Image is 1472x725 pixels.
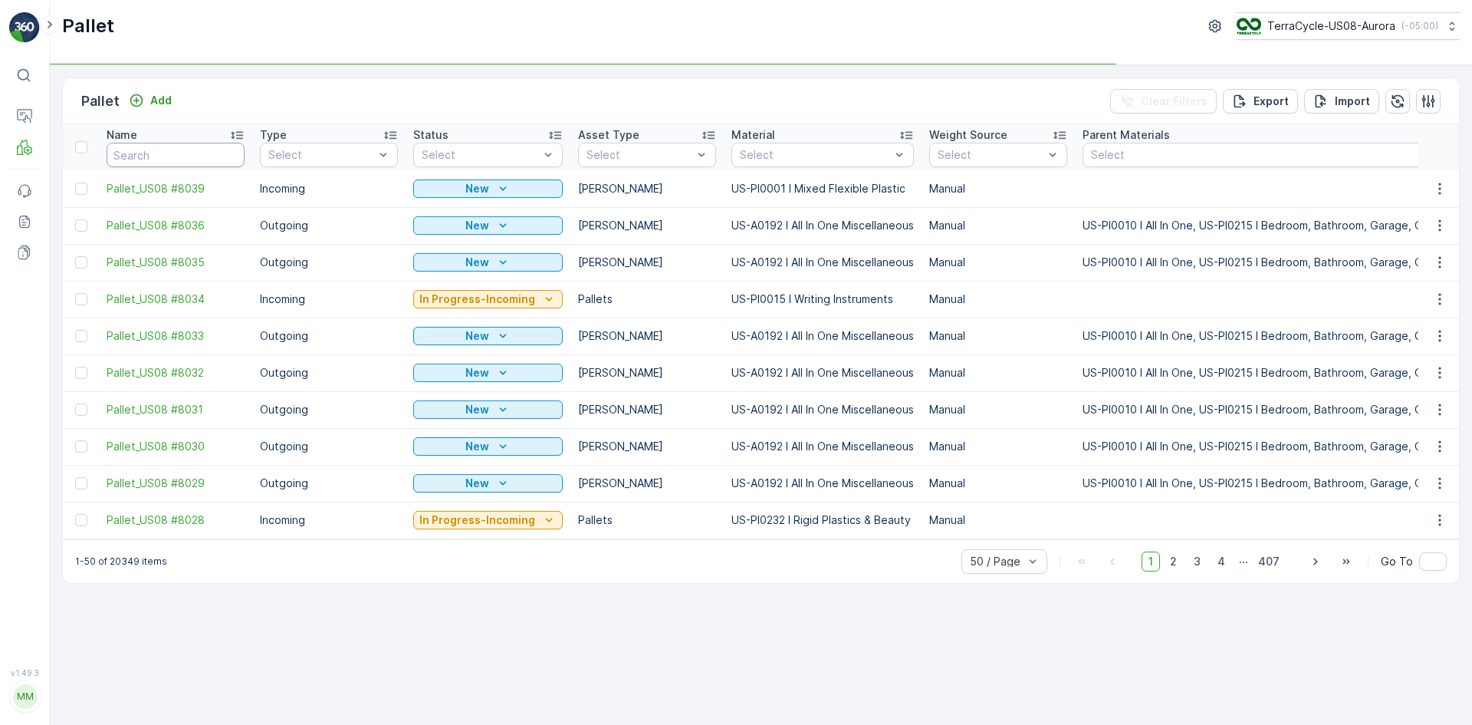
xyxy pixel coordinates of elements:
div: Toggle Row Selected [75,293,87,305]
td: [PERSON_NAME] [570,465,724,502]
td: Outgoing [252,244,406,281]
p: New [465,255,489,270]
button: New [413,327,563,345]
p: Type [260,127,287,143]
td: [PERSON_NAME] [570,391,724,428]
p: Add [150,93,172,108]
div: Toggle Row Selected [75,183,87,195]
td: [PERSON_NAME] [570,354,724,391]
td: [PERSON_NAME] [570,428,724,465]
button: New [413,437,563,456]
div: Toggle Row Selected [75,256,87,269]
td: US-A0192 I All In One Miscellaneous [724,318,922,354]
span: 407 [1251,552,1286,572]
td: US-A0192 I All In One Miscellaneous [724,428,922,465]
p: New [465,365,489,381]
p: Status [413,127,449,143]
p: In Progress-Incoming [419,512,535,528]
td: Manual [922,318,1075,354]
button: MM [9,681,40,713]
p: Select [1091,147,1456,163]
div: Toggle Row Selected [75,367,87,379]
button: New [413,364,563,382]
button: Import [1304,89,1379,114]
button: In Progress-Incoming [413,290,563,308]
td: Outgoing [252,391,406,428]
p: Weight Source [929,127,1007,143]
td: US-PI0001 I Mixed Flexible Plastic [724,170,922,207]
p: Name [107,127,137,143]
td: US-PI0232 I Rigid Plastics & Beauty [724,502,922,539]
td: Manual [922,465,1075,502]
div: Toggle Row Selected [75,219,87,232]
img: logo [9,12,40,43]
td: [PERSON_NAME] [570,318,724,354]
p: New [465,328,489,344]
td: Incoming [252,281,406,318]
a: Pallet_US08 #8030 [107,439,245,454]
p: 1-50 of 20349 items [75,555,167,568]
p: New [465,439,489,454]
button: In Progress-Incoming [413,511,563,529]
button: TerraCycle-US08-Aurora(-05:00) [1237,12,1460,40]
p: ... [1239,552,1248,572]
span: 3 [1187,552,1207,572]
a: Pallet_US08 #8031 [107,402,245,417]
td: US-A0192 I All In One Miscellaneous [724,207,922,244]
td: Manual [922,502,1075,539]
span: 2 [1163,552,1184,572]
td: US-A0192 I All In One Miscellaneous [724,244,922,281]
button: New [413,216,563,235]
td: Manual [922,244,1075,281]
a: Pallet_US08 #8035 [107,255,245,270]
a: Pallet_US08 #8036 [107,218,245,233]
div: MM [13,684,38,709]
td: Outgoing [252,318,406,354]
td: Pallets [570,502,724,539]
td: Pallets [570,281,724,318]
td: Outgoing [252,465,406,502]
a: Pallet_US08 #8039 [107,181,245,196]
p: Select [422,147,539,163]
td: Manual [922,207,1075,244]
p: New [465,181,489,196]
span: 4 [1211,552,1232,572]
td: Incoming [252,502,406,539]
button: New [413,253,563,272]
td: Manual [922,391,1075,428]
td: US-A0192 I All In One Miscellaneous [724,391,922,428]
button: Clear Filters [1110,89,1217,114]
span: Go To [1381,554,1413,569]
p: Select [938,147,1043,163]
div: Toggle Row Selected [75,440,87,453]
button: New [413,400,563,419]
a: Pallet_US08 #8032 [107,365,245,381]
p: Clear Filters [1141,94,1207,109]
td: Incoming [252,170,406,207]
p: ( -05:00 ) [1401,20,1438,32]
img: image_ci7OI47.png [1237,18,1261,35]
span: 1 [1142,552,1160,572]
a: Pallet_US08 #8033 [107,328,245,344]
span: Pallet_US08 #8028 [107,512,245,528]
p: TerraCycle-US08-Aurora [1267,18,1395,34]
p: Pallet [62,14,114,38]
div: Toggle Row Selected [75,330,87,342]
td: [PERSON_NAME] [570,207,724,244]
a: Pallet_US08 #8034 [107,292,245,307]
div: Toggle Row Selected [75,404,87,416]
td: US-A0192 I All In One Miscellaneous [724,465,922,502]
p: In Progress-Incoming [419,292,535,307]
p: Import [1335,94,1370,109]
td: [PERSON_NAME] [570,170,724,207]
button: New [413,180,563,198]
td: US-A0192 I All In One Miscellaneous [724,354,922,391]
td: Outgoing [252,354,406,391]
